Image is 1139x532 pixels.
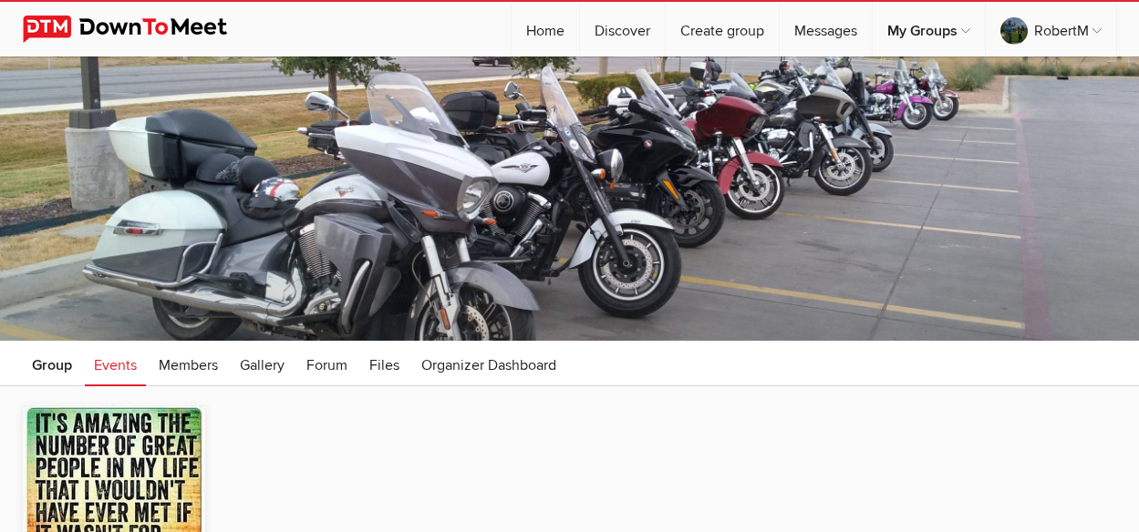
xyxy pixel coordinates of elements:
a: RobertM [986,2,1116,56]
a: Create group [666,2,779,56]
span: Files [369,356,399,374]
a: Events [85,341,146,386]
a: Discover [580,2,665,56]
img: DownToMeet [23,15,255,43]
span: Gallery [240,356,285,374]
span: Organizer Dashboard [421,356,556,374]
a: Group [23,341,81,386]
a: Messages [780,2,872,56]
a: Home [512,2,579,56]
a: Organizer Dashboard [412,341,565,386]
span: Group [32,356,72,374]
a: Forum [297,341,357,386]
span: Members [159,356,218,374]
a: My Groups [873,2,985,56]
a: Files [360,341,409,386]
span: Events [94,356,137,374]
a: Members [150,341,227,386]
span: Forum [306,356,347,374]
a: Gallery [231,341,294,386]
